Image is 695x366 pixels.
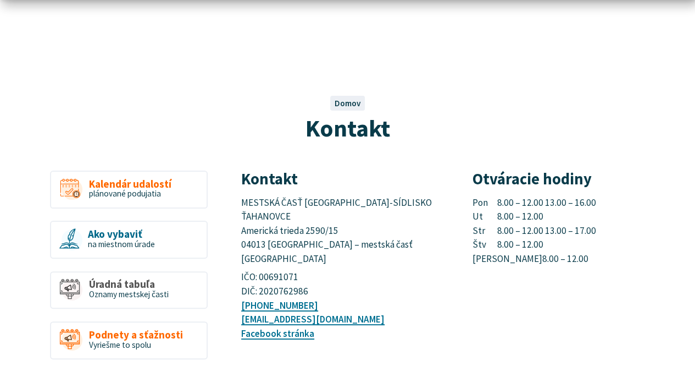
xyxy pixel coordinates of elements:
[472,238,498,252] span: Štv
[335,98,361,108] a: Domov
[241,171,447,188] h3: Kontakt
[472,210,498,224] span: Ut
[50,221,208,259] a: Ako vybaviť na miestnom úrade
[89,329,183,341] span: Podnety a sťažnosti
[241,327,314,340] a: Facebook stránka
[89,278,169,290] span: Úradná tabuľa
[50,271,208,309] a: Úradná tabuľa Oznamy mestskej časti
[88,239,155,249] span: na miestnom úrade
[472,196,498,210] span: Pon
[89,340,151,350] span: Vyriešme to spolu
[241,270,447,298] p: IČO: 00691071 DIČ: 2020762986
[472,224,498,238] span: Str
[472,252,542,266] span: [PERSON_NAME]
[89,178,171,190] span: Kalendár udalostí
[89,188,161,199] span: plánované podujatia
[50,321,208,359] a: Podnety a sťažnosti Vyriešme to spolu
[89,289,169,299] span: Oznamy mestskej časti
[305,113,390,143] span: Kontakt
[241,299,318,312] a: [PHONE_NUMBER]
[472,196,679,266] p: 8.00 – 12.00 13.00 – 16.00 8.00 – 12.00 8.00 – 12.00 13.00 – 17.00 8.00 – 12.00 8.00 – 12.00
[50,171,208,209] a: Kalendár udalostí plánované podujatia
[88,228,155,240] span: Ako vybaviť
[472,171,679,188] h3: Otváracie hodiny
[241,196,433,265] span: MESTSKÁ ČASŤ [GEOGRAPHIC_DATA]-SÍDLISKO ŤAHANOVCE Americká trieda 2590/15 04013 [GEOGRAPHIC_DATA]...
[241,313,385,325] a: [EMAIL_ADDRESS][DOMAIN_NAME]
